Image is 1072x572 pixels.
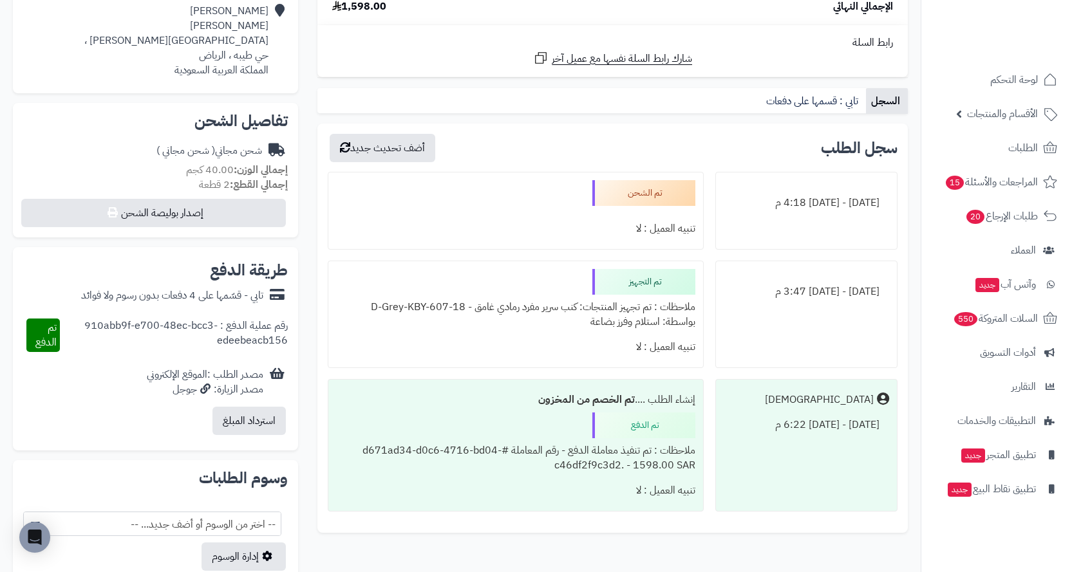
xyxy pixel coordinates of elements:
button: استرداد المبلغ [212,407,286,435]
div: رقم عملية الدفع : 910abb9f-e700-48ec-bcc3-edeebeacb156 [60,318,288,352]
a: إدارة الوسوم [202,542,286,571]
span: 15 [946,176,964,190]
div: [DEMOGRAPHIC_DATA] [765,392,874,407]
a: أدوات التسويق [929,337,1064,368]
span: -- اختر من الوسوم أو أضف جديد... -- [24,512,281,537]
small: 2 قطعة [199,177,288,192]
span: التطبيقات والخدمات [957,412,1036,430]
div: تنبيه العميل : لا [336,478,695,503]
button: أضف تحديث جديد [330,134,435,162]
a: تطبيق المتجرجديد [929,439,1064,470]
a: التطبيقات والخدمات [929,405,1064,436]
h3: سجل الطلب [821,140,898,156]
span: المراجعات والأسئلة [945,173,1038,191]
small: 40.00 كجم [186,162,288,178]
div: رابط السلة [323,35,903,50]
div: مصدر الزيارة: جوجل [147,382,263,397]
a: طلبات الإرجاع20 [929,201,1064,232]
a: الطلبات [929,133,1064,163]
a: وآتس آبجديد [929,269,1064,300]
div: Open Intercom Messenger [19,522,50,553]
span: الأقسام والمنتجات [967,105,1038,123]
a: السجل [866,88,908,114]
span: 550 [954,312,977,326]
div: ملاحظات : تم تنفيذ معاملة الدفع - رقم المعاملة #d671ad34-d0c6-4716-bd04-c46df2f9c3d2. - 1598.00 SAR [336,438,695,478]
strong: إجمالي القطع: [230,177,288,192]
span: ( شحن مجاني ) [156,143,215,158]
a: السلات المتروكة550 [929,303,1064,334]
div: تنبيه العميل : لا [336,335,695,360]
span: العملاء [1011,241,1036,259]
h2: تفاصيل الشحن [23,113,288,129]
span: لوحة التحكم [990,71,1038,89]
div: [DATE] - [DATE] 6:22 م [724,412,889,438]
span: شارك رابط السلة نفسها مع عميل آخر [552,51,692,66]
div: شحن مجاني [156,143,262,158]
h2: وسوم الطلبات [23,470,288,486]
span: 20 [966,210,984,224]
a: العملاء [929,235,1064,266]
a: شارك رابط السلة نفسها مع عميل آخر [533,50,692,66]
button: إصدار بوليصة الشحن [21,199,286,227]
div: [PERSON_NAME] [PERSON_NAME] [GEOGRAPHIC_DATA][PERSON_NAME] ، حي طيبه ، الرياض المملكة العربية الس... [84,4,268,77]
div: مصدر الطلب :الموقع الإلكتروني [147,367,263,397]
a: لوحة التحكم [929,64,1064,95]
span: الطلبات [1008,139,1038,157]
h2: طريقة الدفع [210,263,288,278]
span: التقارير [1011,378,1036,396]
div: [DATE] - [DATE] 3:47 م [724,279,889,304]
span: السلات المتروكة [953,309,1038,328]
strong: إجمالي الوزن: [234,162,288,178]
a: تابي : قسمها على دفعات [761,88,866,114]
a: المراجعات والأسئلة15 [929,167,1064,198]
span: تطبيق نقاط البيع [946,480,1036,498]
span: تطبيق المتجر [960,446,1036,464]
div: تم الشحن [592,180,695,206]
span: -- اختر من الوسوم أو أضف جديد... -- [23,512,281,536]
span: جديد [975,278,999,292]
div: تنبيه العميل : لا [336,216,695,241]
span: جديد [961,448,985,463]
span: تم الدفع [35,320,57,350]
span: طلبات الإرجاع [965,207,1038,225]
div: [DATE] - [DATE] 4:18 م [724,190,889,216]
a: التقارير [929,371,1064,402]
div: تابي - قسّمها على 4 دفعات بدون رسوم ولا فوائد [81,288,263,303]
span: جديد [948,483,972,497]
img: logo-2.png [984,34,1060,61]
b: تم الخصم من المخزون [538,392,635,407]
div: تم التجهيز [592,269,695,295]
span: أدوات التسويق [980,344,1036,362]
a: تطبيق نقاط البيعجديد [929,474,1064,504]
div: إنشاء الطلب .... [336,387,695,412]
span: وآتس آب [974,275,1036,293]
div: تم الدفع [592,412,695,438]
div: ملاحظات : تم تجهيز المنتجات: كنب سرير مفرد رمادي غامق - D-Grey-KBY-607-18 بواسطة: استلام وفرز بضاعة [336,295,695,335]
